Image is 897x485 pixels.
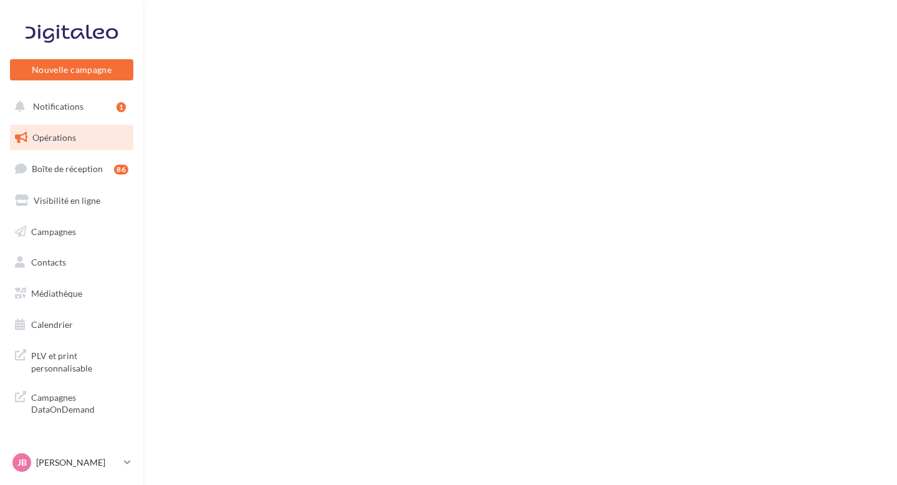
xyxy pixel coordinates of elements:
[7,281,136,307] a: Médiathèque
[114,165,128,175] div: 86
[7,188,136,214] a: Visibilité en ligne
[31,226,76,236] span: Campagnes
[7,219,136,245] a: Campagnes
[31,319,73,330] span: Calendrier
[7,312,136,338] a: Calendrier
[7,384,136,421] a: Campagnes DataOnDemand
[32,132,76,143] span: Opérations
[33,101,83,112] span: Notifications
[116,102,126,112] div: 1
[7,155,136,182] a: Boîte de réception86
[7,125,136,151] a: Opérations
[7,342,136,379] a: PLV et print personnalisable
[10,451,133,474] a: JB [PERSON_NAME]
[31,257,66,267] span: Contacts
[31,347,128,374] span: PLV et print personnalisable
[36,456,119,469] p: [PERSON_NAME]
[31,389,128,416] span: Campagnes DataOnDemand
[7,94,131,120] button: Notifications 1
[17,456,27,469] span: JB
[7,249,136,276] a: Contacts
[32,163,103,174] span: Boîte de réception
[10,59,133,80] button: Nouvelle campagne
[31,288,82,299] span: Médiathèque
[34,195,100,206] span: Visibilité en ligne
